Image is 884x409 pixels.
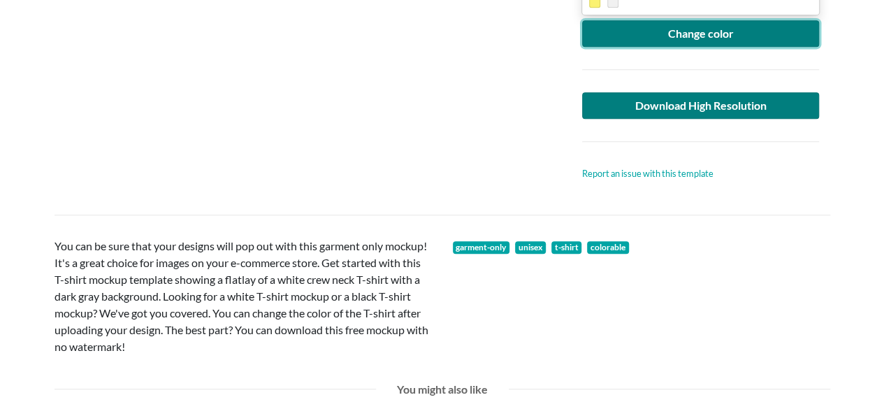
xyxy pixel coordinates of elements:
a: Report an issue with this template [582,168,713,179]
a: garment-only [453,241,510,254]
a: t-shirt [551,241,582,254]
div: You might also like [386,381,498,398]
span: colorable [587,241,629,254]
button: Change color [582,20,820,47]
a: Download High Resolution [582,92,820,119]
p: You can be sure that your designs will pop out with this garment only mockup! It's a great choice... [55,238,432,355]
span: unisex [515,241,546,254]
